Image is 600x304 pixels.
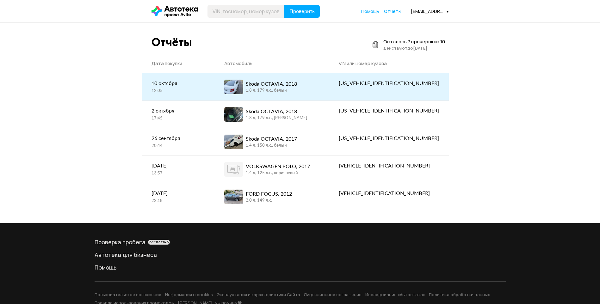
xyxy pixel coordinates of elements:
a: [DATE]22:18 [142,183,215,210]
div: 2 октября [152,107,205,115]
div: Отчёты [152,35,192,49]
div: 10 октября [152,80,205,87]
a: Skoda OCTAVIA, 20171.4 л, 150 л.c., белый [215,128,330,155]
div: FORD FOCUS, 2012 [246,190,292,198]
div: Осталось 7 проверок из 10 [383,39,445,45]
div: [VEHICLE_IDENTIFICATION_NUMBER] [339,162,439,170]
span: Проверить [289,9,315,14]
div: [US_VEHICLE_IDENTIFICATION_NUMBER] [339,80,439,87]
input: VIN, госномер, номер кузова [207,5,285,18]
a: [US_VEHICLE_IDENTIFICATION_NUMBER] [329,73,448,94]
div: [DATE] [152,190,205,197]
a: VOLKSWAGEN POLO, 20171.4 л, 125 л.c., коричневый [215,156,330,183]
div: Дата покупки [152,60,205,67]
div: 1.4 л, 150 л.c., белый [246,143,297,149]
div: Действуют до [DATE] [383,45,445,51]
div: Проверка пробега [95,238,506,246]
div: VIN или номер кузова [339,60,439,67]
span: бесплатно [149,240,169,244]
a: Skoda OCTAVIA, 20181.8 л, 179 л.c., [PERSON_NAME] [215,101,330,128]
div: 1.8 л, 179 л.c., белый [246,88,297,94]
a: Помощь [95,264,506,271]
a: Политика обработки данных [429,292,490,297]
a: Лицензионное соглашение [304,292,362,297]
div: 1.8 л, 179 л.c., [PERSON_NAME] [246,115,307,121]
a: 10 октября12:05 [142,73,215,100]
div: 12:05 [152,88,205,94]
a: [VEHICLE_IDENTIFICATION_NUMBER] [329,183,448,204]
div: 20:44 [152,143,205,149]
div: 17:45 [152,116,205,121]
a: [VEHICLE_IDENTIFICATION_NUMBER] [329,156,448,176]
a: Эксплуатация и характеристики Сайта [217,292,300,297]
a: 2 октября17:45 [142,101,215,128]
a: [US_VEHICLE_IDENTIFICATION_NUMBER] [329,101,448,121]
div: [VEHICLE_IDENTIFICATION_NUMBER] [339,190,439,197]
a: 26 сентября20:44 [142,128,215,155]
a: Отчёты [384,8,401,15]
a: [US_VEHICLE_IDENTIFICATION_NUMBER] [329,128,448,149]
div: Skoda OCTAVIA, 2018 [246,108,307,115]
div: [EMAIL_ADDRESS][DOMAIN_NAME] [411,8,449,14]
div: [US_VEHICLE_IDENTIFICATION_NUMBER] [339,107,439,115]
a: Автотека для бизнеса [95,251,506,258]
div: 22:18 [152,198,205,204]
a: Информация о cookies [165,292,213,297]
button: Проверить [284,5,320,18]
div: 1.4 л, 125 л.c., коричневый [246,170,310,176]
div: [US_VEHICLE_IDENTIFICATION_NUMBER] [339,135,439,142]
span: Помощь [361,8,379,14]
div: Автомобиль [224,60,320,67]
a: [DATE]13:57 [142,156,215,183]
div: 13:57 [152,171,205,176]
div: VOLKSWAGEN POLO, 2017 [246,163,310,170]
div: 26 сентября [152,135,205,142]
div: [DATE] [152,162,205,170]
a: Проверка пробегабесплатно [95,238,506,246]
a: Помощь [361,8,379,15]
div: 2.0 л, 149 л.c. [246,198,292,204]
a: Исследование «Автостата» [365,292,425,297]
a: FORD FOCUS, 20122.0 л, 149 л.c. [215,183,330,210]
span: Отчёты [384,8,401,14]
a: Пользовательское соглашение [95,292,161,297]
div: Skoda OCTAVIA, 2017 [246,135,297,143]
a: Skoda OCTAVIA, 20181.8 л, 179 л.c., белый [215,73,330,100]
div: Skoda OCTAVIA, 2018 [246,80,297,88]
